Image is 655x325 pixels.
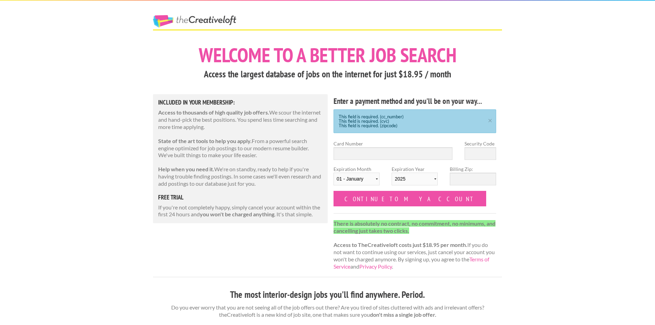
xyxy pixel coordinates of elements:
select: Expiration Month [334,173,380,185]
a: Terms of Service [334,256,489,270]
p: From a powerful search engine optimized for job postings to our modern resume builder. We've buil... [158,138,323,159]
select: Expiration Year [392,173,438,185]
strong: Access to TheCreativeloft costs just $18.95 per month. [334,241,467,248]
h1: Welcome to a better job search [153,45,502,65]
strong: Help when you need it. [158,166,214,172]
strong: you won't be charged anything [200,211,274,217]
strong: There is absolutely no contract, no commitment, no minimums, and cancelling just takes two clicks. [334,220,495,234]
strong: State of the art tools to help you apply. [158,138,252,144]
strong: Access to thousands of high quality job offers. [158,109,269,116]
label: Expiration Month [334,165,380,191]
label: Expiration Year [392,165,438,191]
div: This field is required. (cc_number) This field is required. (cvc) This field is required. (zipcode) [334,109,496,133]
h3: The most interior-design jobs you'll find anywhere. Period. [153,288,502,301]
a: The Creative Loft [153,15,236,28]
strong: don't miss a single job offer. [370,311,436,318]
h4: Enter a payment method and you'll be on your way... [334,96,496,107]
a: Privacy Policy [359,263,392,270]
p: If you do not want to continue using our services, just cancel your account you won't be charged ... [334,220,496,270]
label: Card Number [334,140,452,147]
p: We scour the internet and hand-pick the best positions. You spend less time searching and more ti... [158,109,323,130]
p: If you're not completely happy, simply cancel your account within the first 24 hours and . It's t... [158,204,323,218]
input: Continue to my account [334,191,486,206]
h5: Included in Your Membership: [158,99,323,106]
h5: free trial [158,194,323,201]
label: Security Code [465,140,496,147]
label: Billing Zip: [450,165,496,173]
h3: Access the largest database of jobs on the internet for just $18.95 / month [153,68,502,81]
p: We're on standby, ready to help if you're having trouble finding postings. In some cases we'll ev... [158,166,323,187]
a: × [486,117,494,122]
